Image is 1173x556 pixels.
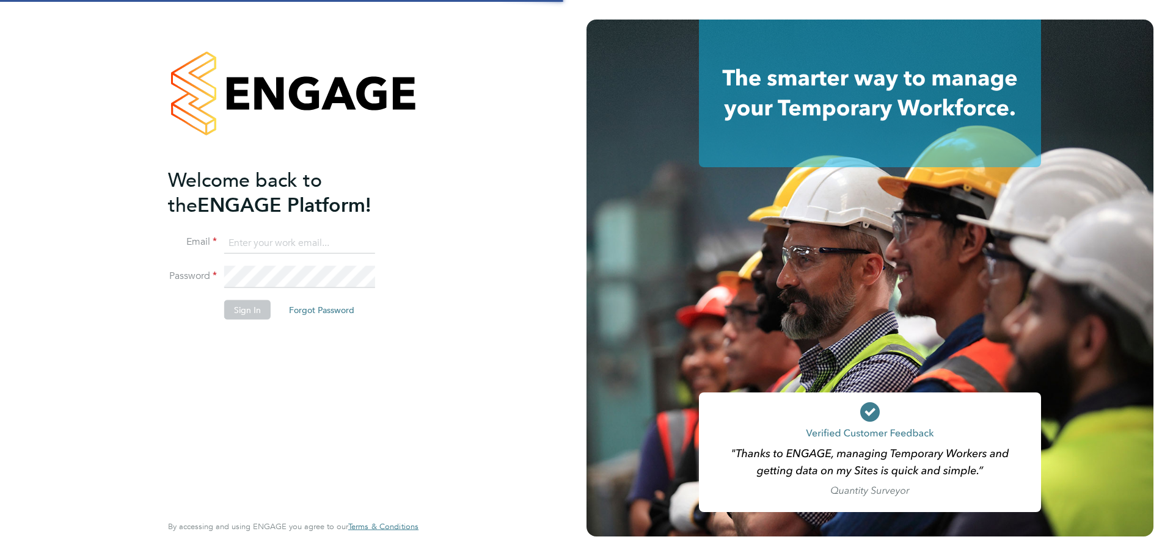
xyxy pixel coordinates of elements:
span: Welcome back to the [168,168,322,217]
button: Forgot Password [279,300,364,320]
span: By accessing and using ENGAGE you agree to our [168,521,418,532]
a: Terms & Conditions [348,522,418,532]
input: Enter your work email... [224,232,375,254]
label: Password [168,270,217,283]
h2: ENGAGE Platform! [168,167,406,217]
button: Sign In [224,300,271,320]
label: Email [168,236,217,248]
